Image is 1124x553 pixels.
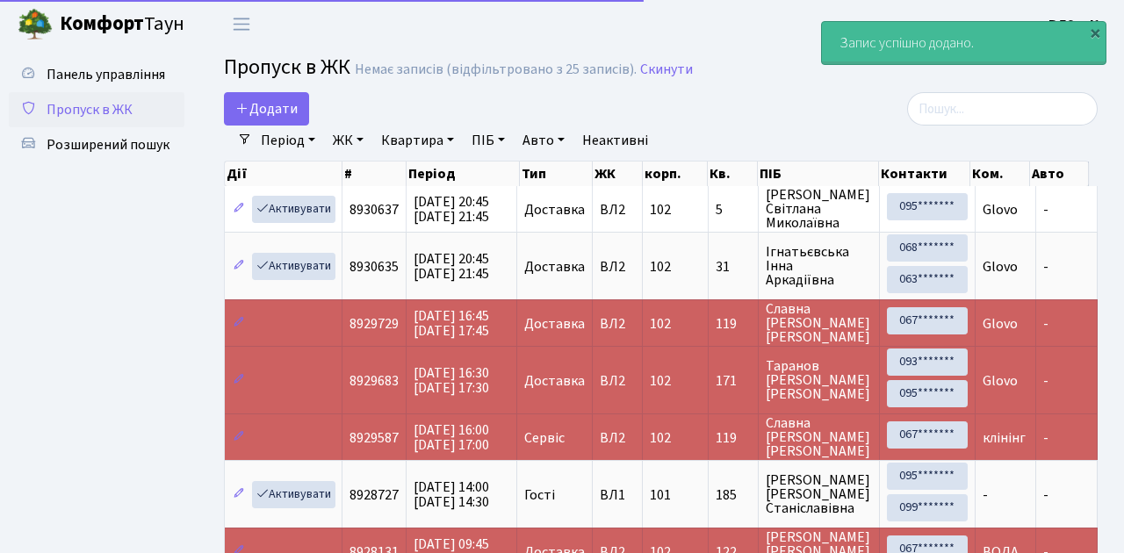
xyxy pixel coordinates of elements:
span: ВЛ2 [600,431,635,445]
span: 101 [650,485,671,505]
span: ВЛ2 [600,203,635,217]
span: 8929683 [349,371,399,391]
th: Контакти [879,162,970,186]
a: Активувати [252,196,335,223]
a: ВЛ2 -. К. [1048,14,1103,35]
a: Панель управління [9,57,184,92]
span: 8929587 [349,428,399,448]
span: [DATE] 16:30 [DATE] 17:30 [414,363,489,398]
span: - [983,485,988,505]
span: Ігнатьєвська Інна Аркадіївна [766,245,872,287]
span: - [1043,428,1048,448]
span: 8930635 [349,257,399,276]
th: Тип [520,162,593,186]
div: Немає записів (відфільтровано з 25 записів). [355,61,637,78]
span: [PERSON_NAME] [PERSON_NAME] Станіславівна [766,473,872,515]
th: Кв. [708,162,758,186]
a: Додати [224,92,309,126]
span: 8929729 [349,314,399,334]
span: Славна [PERSON_NAME] [PERSON_NAME] [766,302,872,344]
span: [DATE] 20:45 [DATE] 21:45 [414,249,489,284]
span: Glovo [983,314,1018,334]
a: Скинути [640,61,693,78]
span: [DATE] 16:00 [DATE] 17:00 [414,420,489,455]
button: Переключити навігацію [220,10,263,39]
b: ВЛ2 -. К. [1048,15,1103,34]
th: # [342,162,407,186]
span: - [1043,314,1048,334]
a: Розширений пошук [9,127,184,162]
span: 119 [716,317,751,331]
span: 8928727 [349,485,399,505]
span: Доставка [524,374,585,388]
span: Гості [524,488,555,502]
span: 102 [650,200,671,219]
img: logo.png [18,7,53,42]
span: Пропуск в ЖК [224,52,350,83]
span: Таранов [PERSON_NAME] [PERSON_NAME] [766,359,872,401]
span: [PERSON_NAME] Світлана Миколаївна [766,188,872,230]
span: Glovo [983,200,1018,219]
span: [DATE] 16:45 [DATE] 17:45 [414,306,489,341]
th: Авто [1030,162,1089,186]
th: ПІБ [758,162,879,186]
a: Неактивні [575,126,655,155]
a: Пропуск в ЖК [9,92,184,127]
span: [DATE] 14:00 [DATE] 14:30 [414,478,489,512]
a: Період [254,126,322,155]
a: ПІБ [465,126,512,155]
span: Пропуск в ЖК [47,100,133,119]
th: Період [407,162,520,186]
a: Авто [515,126,572,155]
span: 119 [716,431,751,445]
span: Доставка [524,260,585,274]
a: ЖК [326,126,371,155]
span: - [1043,200,1048,219]
span: 5 [716,203,751,217]
span: Панель управління [47,65,165,84]
th: корп. [643,162,708,186]
span: ВЛ1 [600,488,635,502]
span: 102 [650,428,671,448]
b: Комфорт [60,10,144,38]
span: Glovo [983,257,1018,276]
span: 31 [716,260,751,274]
a: Активувати [252,481,335,508]
span: ВЛ2 [600,260,635,274]
span: Розширений пошук [47,135,169,154]
span: Glovo [983,371,1018,391]
span: клінінг [983,428,1026,448]
span: 185 [716,488,751,502]
span: 8930637 [349,200,399,219]
span: [DATE] 20:45 [DATE] 21:45 [414,192,489,226]
input: Пошук... [907,92,1098,126]
span: Славна [PERSON_NAME] [PERSON_NAME] [766,416,872,458]
span: ВЛ2 [600,374,635,388]
th: ЖК [593,162,643,186]
th: Ком. [970,162,1030,186]
span: 102 [650,314,671,334]
span: - [1043,257,1048,276]
span: Доставка [524,317,585,331]
span: 102 [650,371,671,391]
span: - [1043,371,1048,391]
span: Додати [235,99,298,118]
span: Таун [60,10,184,39]
span: - [1043,485,1048,505]
span: 102 [650,257,671,276]
div: × [1086,24,1104,41]
a: Квартира [374,126,461,155]
span: Сервіс [524,431,565,445]
div: Запис успішно додано. [822,22,1106,64]
span: ВЛ2 [600,317,635,331]
span: Доставка [524,203,585,217]
a: Активувати [252,253,335,280]
span: 171 [716,374,751,388]
th: Дії [225,162,342,186]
